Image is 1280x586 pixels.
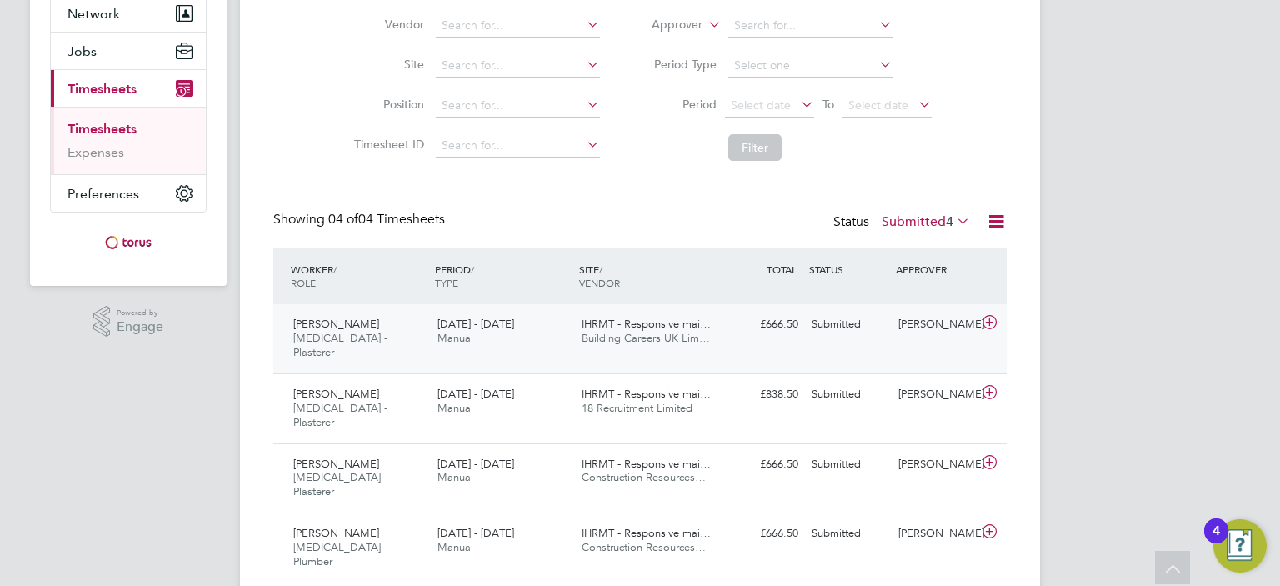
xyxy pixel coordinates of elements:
[328,211,358,228] span: 04 of
[67,81,137,97] span: Timesheets
[67,144,124,160] a: Expenses
[599,263,602,276] span: /
[892,520,978,548] div: [PERSON_NAME]
[293,317,379,331] span: [PERSON_NAME]
[582,470,706,484] span: Construction Resources…
[582,401,692,415] span: 18 Recruitment Limited
[805,254,892,284] div: STATUS
[582,387,711,401] span: IHRMT - Responsive mai…
[728,14,892,38] input: Search for...
[349,97,424,112] label: Position
[627,17,702,33] label: Approver
[833,211,973,234] div: Status
[293,387,379,401] span: [PERSON_NAME]
[805,451,892,478] div: Submitted
[431,254,575,298] div: PERIOD
[892,451,978,478] div: [PERSON_NAME]
[293,540,387,568] span: [MEDICAL_DATA] - Plumber
[293,331,387,359] span: [MEDICAL_DATA] - Plasterer
[731,98,791,113] span: Select date
[767,263,797,276] span: TOTAL
[51,70,206,107] button: Timesheets
[805,381,892,408] div: Submitted
[848,98,908,113] span: Select date
[67,121,137,137] a: Timesheets
[882,213,970,230] label: Submitted
[117,320,163,334] span: Engage
[437,387,514,401] span: [DATE] - [DATE]
[728,54,892,78] input: Select one
[436,54,600,78] input: Search for...
[51,33,206,69] button: Jobs
[293,526,379,540] span: [PERSON_NAME]
[50,229,207,256] a: Go to home page
[437,457,514,471] span: [DATE] - [DATE]
[718,520,805,548] div: £666.50
[437,470,473,484] span: Manual
[642,57,717,72] label: Period Type
[437,317,514,331] span: [DATE] - [DATE]
[293,457,379,471] span: [PERSON_NAME]
[728,134,782,161] button: Filter
[575,254,719,298] div: SITE
[579,276,620,289] span: VENDOR
[718,451,805,478] div: £666.50
[117,306,163,320] span: Powered by
[892,381,978,408] div: [PERSON_NAME]
[1212,531,1220,553] div: 4
[582,331,710,345] span: Building Careers UK Lim…
[582,540,706,554] span: Construction Resources…
[437,526,514,540] span: [DATE] - [DATE]
[946,213,953,230] span: 4
[328,211,445,228] span: 04 Timesheets
[471,263,474,276] span: /
[67,186,139,202] span: Preferences
[892,311,978,338] div: [PERSON_NAME]
[437,331,473,345] span: Manual
[293,401,387,429] span: [MEDICAL_DATA] - Plasterer
[817,93,839,115] span: To
[582,457,711,471] span: IHRMT - Responsive mai…
[293,470,387,498] span: [MEDICAL_DATA] - Plasterer
[718,311,805,338] div: £666.50
[287,254,431,298] div: WORKER
[333,263,337,276] span: /
[718,381,805,408] div: £838.50
[805,520,892,548] div: Submitted
[349,17,424,32] label: Vendor
[437,401,473,415] span: Manual
[51,107,206,174] div: Timesheets
[349,137,424,152] label: Timesheet ID
[349,57,424,72] label: Site
[67,43,97,59] span: Jobs
[291,276,316,289] span: ROLE
[51,175,206,212] button: Preferences
[436,94,600,118] input: Search for...
[642,97,717,112] label: Period
[805,311,892,338] div: Submitted
[437,540,473,554] span: Manual
[99,229,157,256] img: torus-logo-retina.png
[582,526,711,540] span: IHRMT - Responsive mai…
[436,14,600,38] input: Search for...
[582,317,711,331] span: IHRMT - Responsive mai…
[435,276,458,289] span: TYPE
[1213,519,1267,573] button: Open Resource Center, 4 new notifications
[436,134,600,158] input: Search for...
[93,306,164,338] a: Powered byEngage
[273,211,448,228] div: Showing
[892,254,978,284] div: APPROVER
[67,6,120,22] span: Network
